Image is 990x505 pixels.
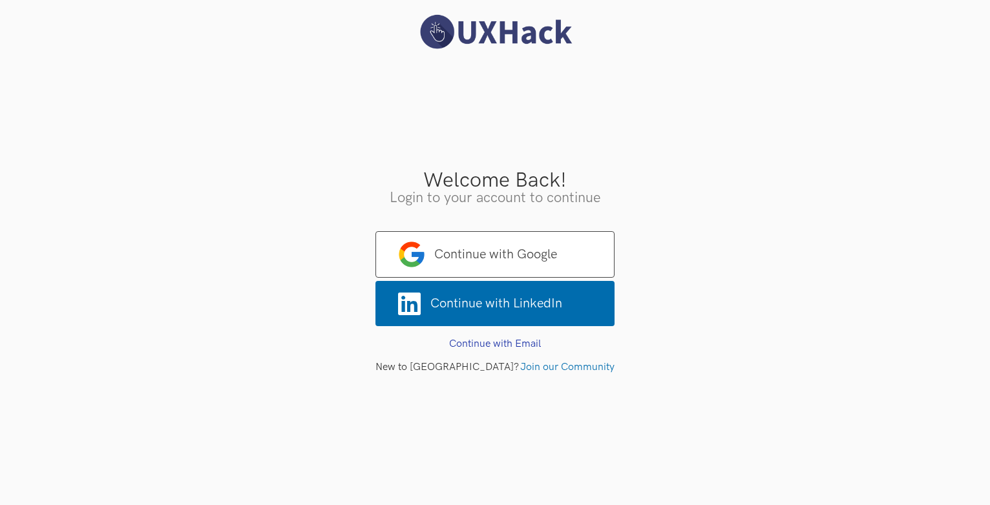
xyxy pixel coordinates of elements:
span: New to [GEOGRAPHIC_DATA]? [375,361,519,373]
img: google-logo.png [399,242,425,267]
img: UXHack logo [414,13,576,51]
h3: Welcome Back! [10,170,980,191]
a: Continue with Email [449,338,541,350]
a: Continue with LinkedIn [375,281,615,326]
h3: Login to your account to continue [10,191,980,205]
a: Join our Community [520,361,615,373]
a: Continue with Google [375,231,615,278]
